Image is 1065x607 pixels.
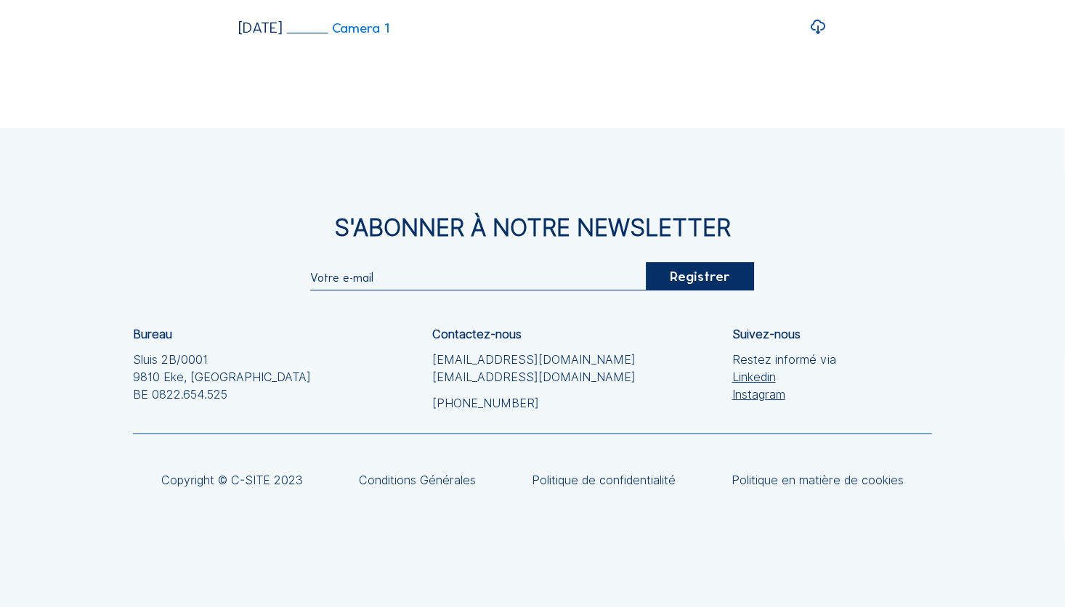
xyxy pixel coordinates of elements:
a: Instagram [732,386,836,403]
div: Registrer [646,262,755,290]
div: [DATE] [238,20,283,36]
a: Politique en matière de cookies [732,474,904,486]
a: Politique de confidentialité [532,474,676,486]
div: Bureau [133,328,172,340]
a: [EMAIL_ADDRESS][DOMAIN_NAME] [433,351,636,368]
a: Linkedin [732,368,836,386]
a: [PHONE_NUMBER] [433,394,636,412]
a: Camera 1 [287,21,390,35]
div: Sluis 2B/0001 9810 Eke, [GEOGRAPHIC_DATA] BE 0822.654.525 [133,351,311,404]
div: Suivez-nous [732,328,801,340]
input: Votre e-mail [310,270,646,284]
div: Copyright © C-SITE 2023 [161,474,303,486]
div: Contactez-nous [433,328,522,340]
a: [EMAIL_ADDRESS][DOMAIN_NAME] [433,368,636,386]
a: Conditions Générales [359,474,476,486]
div: S'Abonner à notre newsletter [133,216,932,240]
div: Restez informé via [732,351,836,404]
